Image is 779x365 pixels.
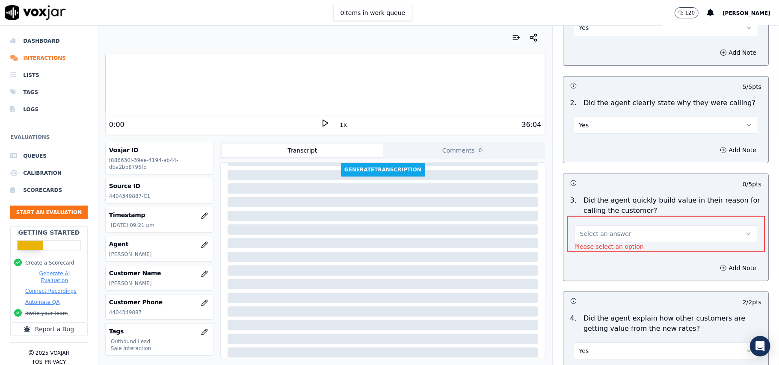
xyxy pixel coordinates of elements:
h3: Tags [109,327,210,336]
button: Report a Bug [10,323,88,336]
p: 2 . [567,98,580,108]
button: Start an Evaluation [10,206,88,219]
button: Add Note [715,47,761,59]
span: 0 [477,147,484,154]
a: Interactions [10,50,88,67]
div: 0:00 [109,120,124,130]
button: [PERSON_NAME] [723,8,779,18]
button: 0items in work queue [333,5,413,21]
button: 120 [675,7,708,18]
h2: Getting Started [18,228,80,237]
p: 3 . [567,195,580,216]
button: Connect Recordings [25,288,77,294]
button: GenerateTranscription [341,163,425,177]
button: Generate AI Evaluation [25,270,84,284]
p: 2 / 2 pts [743,298,761,306]
button: Invite your team [25,310,68,317]
span: Select an answer [580,230,631,238]
p: Did the agent quickly build value in their reason for calling the customer? [584,195,761,216]
h3: Source ID [109,182,210,190]
div: 36:04 [521,120,541,130]
p: f886630f-39ee-4194-ab44-dba2bb8795fb [109,157,210,171]
p: 120 [685,9,695,16]
p: Please select an option [575,242,644,251]
button: Create a Scorecard [25,259,74,266]
button: Automate QA [25,299,59,306]
h3: Timestamp [109,211,210,219]
button: Transcript [222,144,383,157]
a: Logs [10,101,88,118]
a: Tags [10,84,88,101]
p: 4404349887-C1 [109,193,210,200]
h6: Evaluations [10,132,88,147]
a: Dashboard [10,32,88,50]
h3: Customer Phone [109,298,210,306]
p: 4404349887 [109,309,210,316]
p: Sale Interaction [111,345,210,352]
p: 0 / 5 pts [743,180,761,188]
a: Scorecards [10,182,88,199]
p: Outbound Lead [111,338,210,345]
button: Add Note [715,262,761,274]
button: Add Note [715,144,761,156]
a: Lists [10,67,88,84]
a: Calibration [10,165,88,182]
p: [PERSON_NAME] [109,280,210,287]
p: 5 / 5 pts [743,82,761,91]
span: [PERSON_NAME] [723,10,770,16]
h3: Agent [109,240,210,248]
button: Comments [383,144,544,157]
span: Yes [579,347,589,355]
img: voxjar logo [5,5,66,20]
p: Did the agent explain how other customers are getting value from the new rates? [584,313,761,334]
h3: Voxjar ID [109,146,210,154]
h3: Customer Name [109,269,210,277]
p: [PERSON_NAME] [109,251,210,258]
p: 4 . [567,313,580,334]
button: 120 [675,7,699,18]
a: Queues [10,147,88,165]
p: [DATE] 09:21 pm [111,222,210,229]
p: 2025 Voxjar [36,350,69,356]
span: Yes [579,121,589,130]
div: Open Intercom Messenger [750,336,770,356]
button: 1x [338,119,349,131]
p: Did the agent clearly state why they were calling? [584,98,755,108]
span: Yes [579,24,589,32]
